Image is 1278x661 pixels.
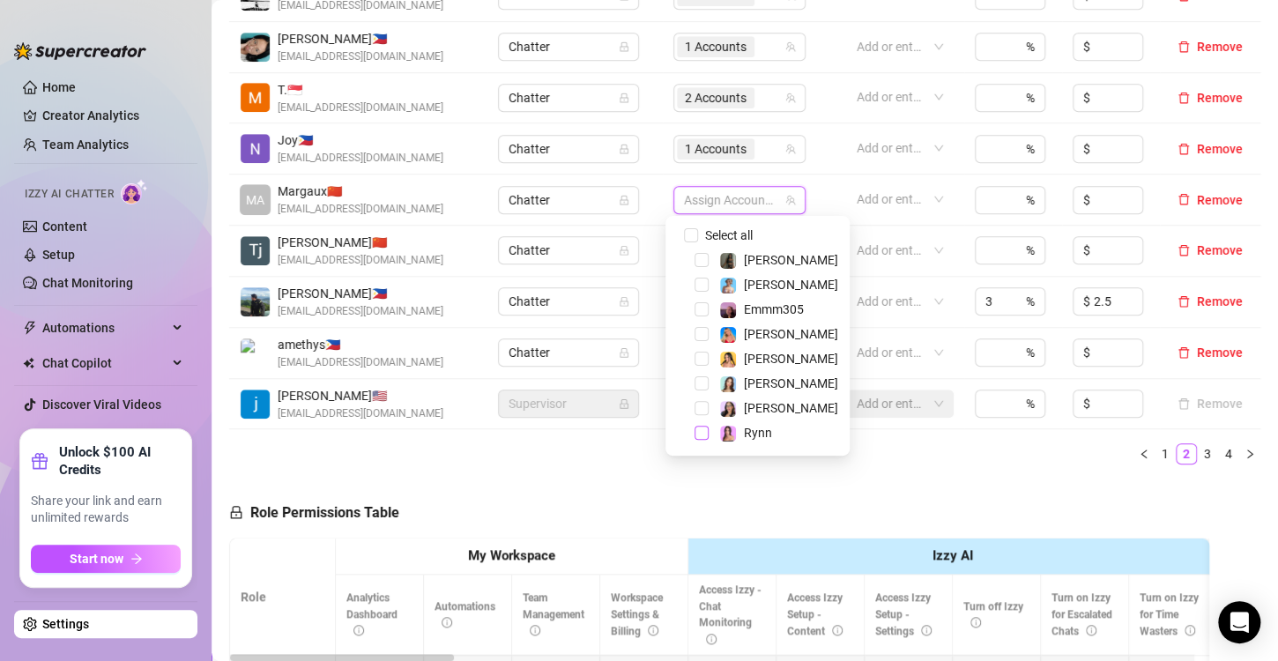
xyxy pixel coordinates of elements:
span: Workspace Settings & Billing [611,591,663,637]
span: [PERSON_NAME] 🇨🇳 [278,233,443,252]
span: Select tree node [695,253,709,267]
span: Rynn [744,426,772,440]
span: team [785,144,796,154]
img: logo-BBDzfeDw.svg [14,42,146,60]
button: Remove [1170,36,1250,57]
span: Chatter [509,339,628,366]
strong: Unlock $100 AI Credits [59,443,181,479]
span: [PERSON_NAME] [744,327,838,341]
span: Remove [1197,345,1243,360]
span: Turn on Izzy for Time Wasters [1140,591,1199,637]
a: 3 [1198,444,1217,464]
span: Remove [1197,91,1243,105]
img: Trixia Sy [241,83,270,112]
span: MA [246,190,264,210]
span: Select tree node [695,352,709,366]
span: lock [229,505,243,519]
li: 2 [1176,443,1197,464]
span: left [1139,449,1149,459]
button: left [1133,443,1155,464]
img: amethys [241,338,270,368]
span: [EMAIL_ADDRESS][DOMAIN_NAME] [278,150,443,167]
img: Rynn [720,426,736,442]
span: [PERSON_NAME] 🇵🇭 [278,284,443,303]
span: [EMAIL_ADDRESS][DOMAIN_NAME] [278,252,443,269]
a: Team Analytics [42,137,129,152]
strong: Izzy AI [932,547,973,563]
span: [PERSON_NAME] [744,401,838,415]
span: Chatter [509,288,628,315]
span: Remove [1197,294,1243,308]
span: Remove [1197,193,1243,207]
span: Chat Copilot [42,349,167,377]
img: Vanessa [720,278,736,293]
a: Discover Viral Videos [42,397,161,412]
span: Chatter [509,136,628,162]
span: delete [1178,193,1190,205]
span: Team Management [523,591,584,637]
span: Chatter [509,33,628,60]
span: arrow-right [130,553,143,565]
button: Remove [1170,240,1250,261]
span: info-circle [442,617,452,628]
span: Select tree node [695,376,709,390]
span: lock [619,296,629,307]
li: 4 [1218,443,1239,464]
span: [EMAIL_ADDRESS][DOMAIN_NAME] [278,201,443,218]
span: Select all [698,226,760,245]
strong: My Workspace [468,547,555,563]
span: info-circle [706,634,717,644]
button: Remove [1170,291,1250,312]
li: Previous Page [1133,443,1155,464]
span: 2 Accounts [677,87,754,108]
span: right [1245,449,1255,459]
span: info-circle [648,625,658,635]
span: Access Izzy Setup - Content [787,591,843,637]
span: lock [619,93,629,103]
span: Start now [70,552,123,566]
img: Brandy [720,253,736,269]
img: Emmm305 [720,302,736,318]
span: Share your link and earn unlimited rewards [31,493,181,527]
li: Next Page [1239,443,1260,464]
span: [EMAIL_ADDRESS][DOMAIN_NAME] [278,48,443,65]
span: Joy 🇵🇭 [278,130,443,150]
span: Chatter [509,187,628,213]
span: delete [1178,295,1190,308]
span: Margaux 🇨🇳 [278,182,443,201]
span: delete [1178,244,1190,256]
span: Access Izzy Setup - Settings [875,591,932,637]
img: Tj Espiritu [241,236,270,265]
span: [PERSON_NAME] 🇺🇸 [278,386,443,405]
span: Select tree node [695,426,709,440]
span: 1 Accounts [685,139,747,159]
img: Ashley [720,327,736,343]
span: Remove [1197,142,1243,156]
span: team [785,93,796,103]
span: info-circle [1086,625,1096,635]
a: 4 [1219,444,1238,464]
span: 1 Accounts [677,36,754,57]
span: Select tree node [695,302,709,316]
li: 3 [1197,443,1218,464]
a: Creator Analytics [42,101,183,130]
img: AI Chatter [121,179,148,204]
span: info-circle [921,625,932,635]
span: [EMAIL_ADDRESS][DOMAIN_NAME] [278,100,443,116]
span: [EMAIL_ADDRESS][DOMAIN_NAME] [278,354,443,371]
span: Select tree node [695,278,709,292]
img: John [241,287,270,316]
span: Automations [435,600,495,629]
button: Remove [1170,87,1250,108]
span: amethys 🇵🇭 [278,335,443,354]
span: info-circle [970,617,981,628]
span: [PERSON_NAME] 🇵🇭 [278,29,443,48]
img: Sami [720,401,736,417]
span: info-circle [353,625,364,635]
button: Remove [1170,393,1250,414]
span: Select tree node [695,401,709,415]
span: info-circle [530,625,540,635]
button: Remove [1170,138,1250,160]
span: lock [619,195,629,205]
span: gift [31,452,48,470]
